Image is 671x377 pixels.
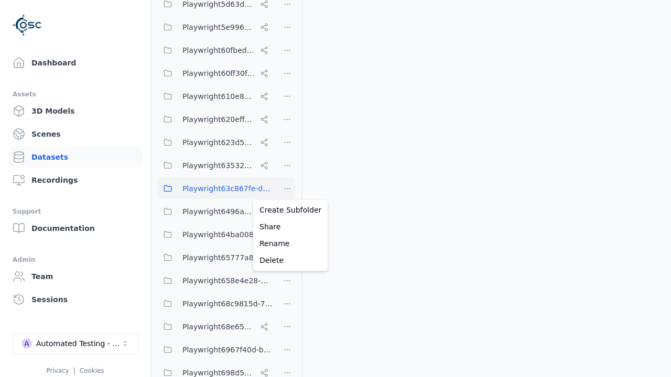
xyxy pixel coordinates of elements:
a: Create Subfolder [255,202,326,218]
a: Delete [255,252,326,269]
a: Share [255,218,326,235]
a: Rename [255,235,326,252]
